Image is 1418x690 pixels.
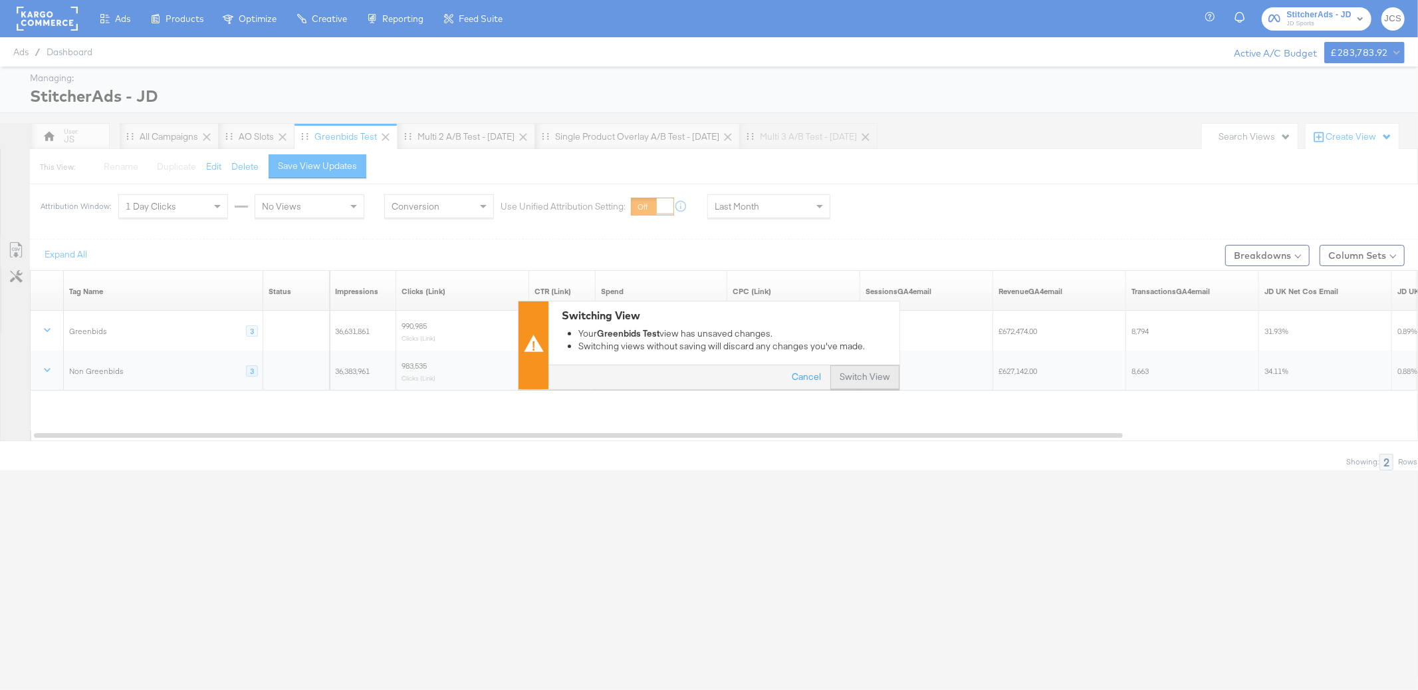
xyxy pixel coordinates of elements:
strong: Greenbids Test [597,327,659,339]
button: Switch View [830,365,899,389]
div: Switching View [562,308,893,323]
button: Cancel [782,365,830,389]
li: Your view has unsaved changes. [578,327,893,340]
li: Switching views without saving will discard any changes you've made. [578,340,893,353]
